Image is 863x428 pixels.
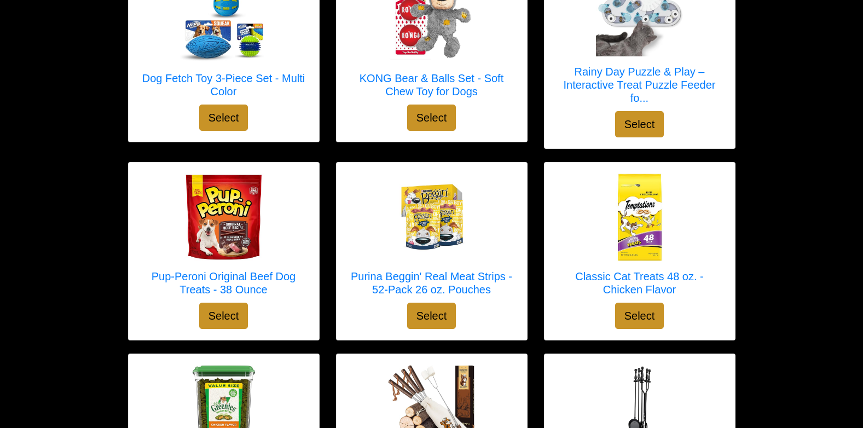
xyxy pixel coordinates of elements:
[555,270,724,296] h5: Classic Cat Treats 48 oz. - Chicken Flavor
[407,303,456,329] button: Select
[347,270,516,296] h5: Purina Beggin' Real Meat Strips - 52-Pack 26 oz. Pouches
[140,72,308,98] h5: Dog Fetch Toy 3-Piece Set - Multi Color
[555,65,724,105] h5: Rainy Day Puzzle & Play – Interactive Treat Puzzle Feeder fo...
[140,173,308,303] a: Pup-Peroni Original Beef Dog Treats - 38 Ounce Pup-Peroni Original Beef Dog Treats - 38 Ounce
[180,173,268,261] img: Pup-Peroni Original Beef Dog Treats - 38 Ounce
[615,303,664,329] button: Select
[388,173,476,261] img: Purina Beggin' Real Meat Strips - 52-Pack 26 oz. Pouches
[347,72,516,98] h5: KONG Bear & Balls Set - Soft Chew Toy for Dogs
[140,270,308,296] h5: Pup-Peroni Original Beef Dog Treats - 38 Ounce
[199,105,248,131] button: Select
[615,111,664,137] button: Select
[555,173,724,303] a: Classic Cat Treats 48 oz. - Chicken Flavor Classic Cat Treats 48 oz. - Chicken Flavor
[347,173,516,303] a: Purina Beggin' Real Meat Strips - 52-Pack 26 oz. Pouches Purina Beggin' Real Meat Strips - 52-Pac...
[596,173,684,261] img: Classic Cat Treats 48 oz. - Chicken Flavor
[199,303,248,329] button: Select
[407,105,456,131] button: Select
